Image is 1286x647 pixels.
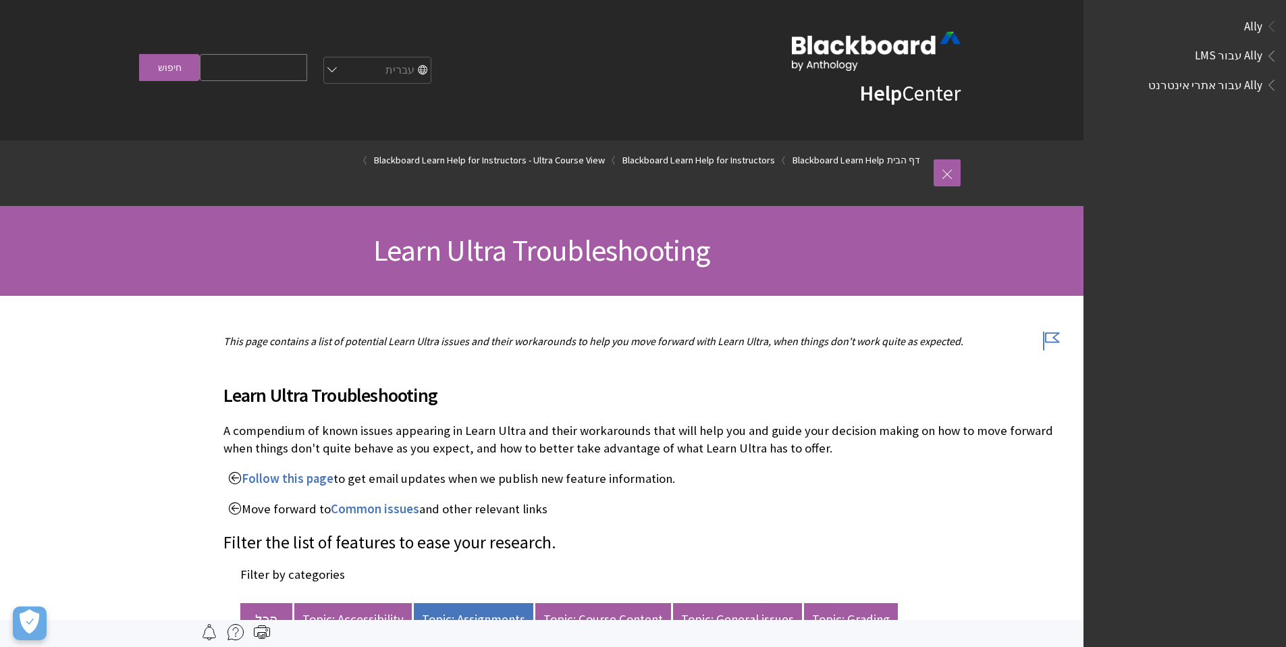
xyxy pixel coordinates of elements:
a: Blackboard Learn Help for Instructors [622,152,775,169]
button: Open Preferences [13,606,47,640]
input: חיפוש [139,54,200,80]
a: - הכל - [240,603,292,636]
img: Blackboard by Anthology [792,32,961,71]
span: Ally [1244,15,1262,33]
a: Common issues [331,501,419,517]
a: Topic: Assignments [414,603,533,636]
a: Topic: Accessibility [294,603,412,636]
a: Blackboard Learn Help for Instructors - Ultra Course View [374,152,605,169]
p: to get email updates when we publish new feature information. [223,470,1061,488]
img: Follow this page [201,624,217,640]
a: Topic: Grading [804,603,898,636]
span: Ally עבור אתרי אינטרנט [1148,74,1262,92]
select: Site Language Selector [323,57,431,84]
img: More help [227,624,244,640]
a: Blackboard Learn Help [793,152,884,169]
nav: Book outline for Anthology Ally Help [1092,15,1278,97]
p: A compendium of known issues appearing in Learn Ultra and their workarounds that will help you an... [223,422,1061,457]
a: Follow this page [242,471,333,487]
h2: Learn Ultra Troubleshooting [223,365,1061,409]
span: Learn Ultra Troubleshooting [373,232,709,269]
span: Follow this page [242,471,333,486]
a: Topic: Course Content [535,603,671,636]
p: Filter the list of features to ease your research. [223,531,1061,555]
a: Topic: General issues [673,603,802,636]
label: Filter by categories [240,567,345,582]
a: דף הבית [887,152,920,169]
p: This page contains a list of potential Learn Ultra issues and their workarounds to help you move ... [223,334,1061,348]
img: Print [254,624,270,640]
a: HelpCenter [859,80,961,107]
span: Ally עבור LMS [1195,45,1262,63]
p: Move forward to and other relevant links [223,500,1061,518]
strong: Help [859,80,902,107]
